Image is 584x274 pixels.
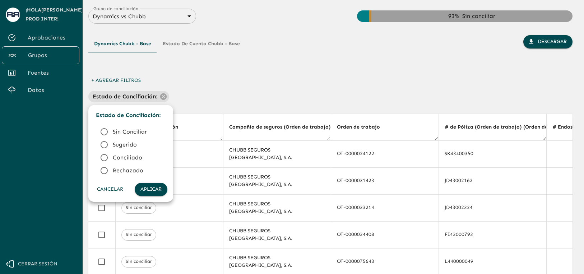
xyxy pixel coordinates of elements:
button: Aplicar [135,183,167,196]
span: Rechazado [113,166,162,175]
span: Sugerido [113,140,162,149]
span: Sin Conciliar [113,127,162,136]
span: Conciliado [113,153,162,162]
button: Cancelar [94,183,126,196]
p: Estado de Conciliación : [96,111,169,120]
